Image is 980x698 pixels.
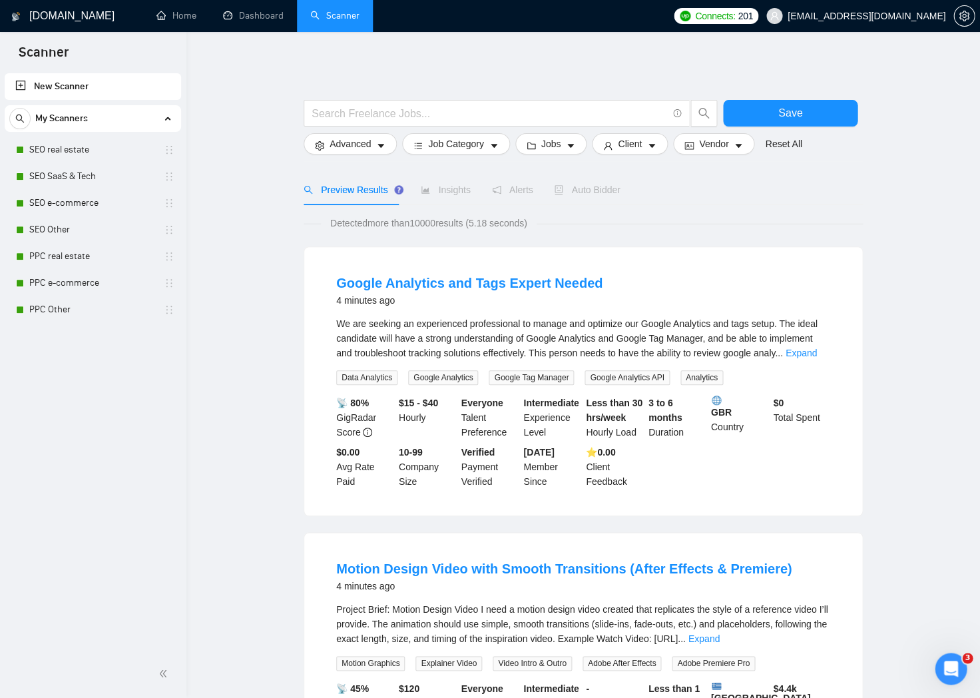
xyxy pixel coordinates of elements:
[688,633,720,644] a: Expand
[527,141,536,151] span: folder
[29,190,156,216] a: SEO e-commerce
[111,372,256,402] div: Receipt-25...1-4698.pdf
[11,408,255,431] textarea: Message…
[461,683,503,694] b: Everyone
[21,191,208,256] div: The team will get back to you on this. Our usual reply time is under 1 minute. You'll get replies...
[935,653,967,685] iframe: Intercom live chat
[330,137,371,151] span: Advanced
[583,656,662,671] span: Adobe After Effects
[336,276,603,290] a: Google Analytics and Tags Expert Needed
[618,137,642,151] span: Client
[684,141,694,151] span: idcard
[459,396,521,440] div: Talent Preference
[336,370,397,385] span: Data Analytics
[515,133,587,155] button: folderJobscaret-down
[778,105,802,121] span: Save
[15,73,170,100] a: New Scanner
[336,656,405,671] span: Motion Graphics
[321,216,537,230] span: Detected more than 10000 results (5.18 seconds)
[11,183,256,275] div: AI Assistant from GigRadar 📡 says…
[21,436,31,447] button: Emoji picker
[711,396,768,418] b: GBR
[523,447,554,458] b: [DATE]
[21,314,208,327] div: Hey there! Dima is here to help you 🤓
[775,348,783,358] span: ...
[603,141,612,151] span: user
[9,5,34,31] button: go back
[399,447,423,458] b: 10-99
[363,428,372,437] span: info-circle
[521,445,583,489] div: Member Since
[336,604,828,644] span: Project Brief: Motion Design Video I need a motion design video created that replicates the style...
[35,105,88,132] span: My Scanners
[415,656,482,671] span: Explainer Video
[393,184,405,196] div: Tooltip anchor
[399,683,419,694] b: $ 120
[770,11,779,21] span: user
[336,561,792,576] a: Motion Design Video with Smooth Transitions (After Effects & Premiere)
[493,656,572,671] span: Video Intro & Outro
[396,396,459,440] div: Hourly
[164,224,174,235] span: holder
[408,370,478,385] span: Google Analytics
[421,185,430,194] span: area-chart
[164,171,174,182] span: holder
[336,292,603,308] div: 4 minutes ago
[678,633,686,644] span: ...
[421,184,470,195] span: Insights
[164,198,174,208] span: holder
[396,445,459,489] div: Company Size
[85,436,95,447] button: Start recording
[738,9,752,23] span: 201
[164,251,174,262] span: holder
[315,141,324,151] span: setting
[21,327,208,353] div: Please, give me a couple of minutes to check your request more precisely 💻
[164,304,174,315] span: holder
[770,396,833,440] div: Total Spent
[11,306,256,372] div: Dima says…
[29,270,156,296] a: PPC e-commerce
[73,95,245,109] div: I would like to reactivate my account
[554,184,620,195] span: Auto Bidder
[11,6,21,27] img: logo
[461,398,503,408] b: Everyone
[21,231,125,255] b: [EMAIL_ADDRESS][DOMAIN_NAME]
[492,184,533,195] span: Alerts
[402,133,509,155] button: barsJob Categorycaret-down
[8,43,79,71] span: Scanner
[399,398,438,408] b: $15 - $40
[566,141,575,151] span: caret-down
[646,396,708,440] div: Duration
[492,185,501,194] span: notification
[786,348,817,358] a: Expand
[461,447,495,458] b: Verified
[158,667,172,680] span: double-left
[523,398,579,408] b: Intermediate
[83,278,200,290] div: joined the conversation
[234,5,258,29] div: Close
[523,683,579,694] b: Intermediate
[336,398,369,408] b: 📡 80%
[336,316,830,360] div: We are seeking an experienced professional to manage and optimize our Google Analytics and tags s...
[11,183,218,264] div: The team will get back to you on this. Our usual reply time is under 1 minute.You'll get replies ...
[5,105,181,323] li: My Scanners
[583,445,646,489] div: Client Feedback
[680,370,723,385] span: Analytics
[29,163,156,190] a: SEO SaaS & Tech
[304,184,399,195] span: Preview Results
[489,370,574,385] span: Google Tag Manager
[585,370,669,385] span: Google Analytics API
[122,380,245,394] a: Receipt-25...1-4698.pdf
[673,109,682,118] span: info-circle
[680,11,690,21] img: upwork-logo.png
[672,656,755,671] span: Adobe Premiere Pro
[336,318,818,358] span: We are seeking an experienced professional to manage and optimize our Google Analytics and tags s...
[223,10,284,21] a: dashboardDashboard
[5,73,181,100] li: New Scanner
[336,602,830,646] div: Project Brief: Motion Design Video I need a motion design video created that replicates the style...
[708,396,771,440] div: Country
[690,100,717,127] button: search
[11,87,256,127] div: mykhailo.s@equinox.company says…
[336,578,792,594] div: 4 minutes ago
[734,141,743,151] span: caret-down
